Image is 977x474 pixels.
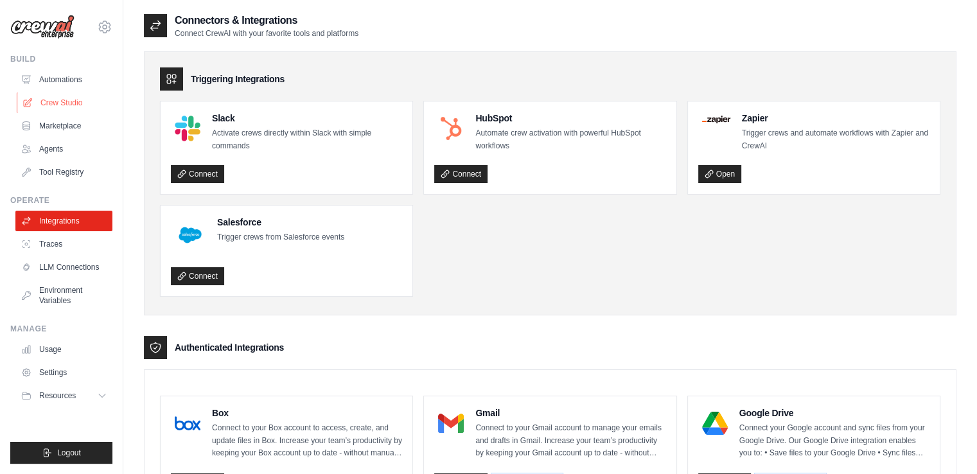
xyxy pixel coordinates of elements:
[217,216,344,229] h4: Salesforce
[15,162,112,182] a: Tool Registry
[15,211,112,231] a: Integrations
[475,422,665,460] p: Connect to your Gmail account to manage your emails and drafts in Gmail. Increase your team’s pro...
[212,127,402,152] p: Activate crews directly within Slack with simple commands
[702,116,730,123] img: Zapier Logo
[212,112,402,125] h4: Slack
[212,407,402,419] h4: Box
[171,165,224,183] a: Connect
[175,410,200,436] img: Box Logo
[175,13,358,28] h2: Connectors & Integrations
[39,391,76,401] span: Resources
[10,15,75,39] img: Logo
[171,267,224,285] a: Connect
[15,385,112,406] button: Resources
[15,257,112,277] a: LLM Connections
[15,116,112,136] a: Marketplace
[475,127,665,152] p: Automate crew activation with powerful HubSpot workflows
[15,339,112,360] a: Usage
[10,54,112,64] div: Build
[10,324,112,334] div: Manage
[191,73,285,85] h3: Triggering Integrations
[175,28,358,39] p: Connect CrewAI with your favorite tools and platforms
[739,422,929,460] p: Connect your Google account and sync files from your Google Drive. Our Google Drive integration e...
[10,442,112,464] button: Logout
[175,220,206,250] img: Salesforce Logo
[175,116,200,141] img: Slack Logo
[217,231,344,244] p: Trigger crews from Salesforce events
[15,234,112,254] a: Traces
[698,165,741,183] a: Open
[438,116,464,141] img: HubSpot Logo
[212,422,402,460] p: Connect to your Box account to access, create, and update files in Box. Increase your team’s prod...
[475,407,665,419] h4: Gmail
[15,362,112,383] a: Settings
[17,92,114,113] a: Crew Studio
[475,112,665,125] h4: HubSpot
[702,410,728,436] img: Google Drive Logo
[434,165,488,183] a: Connect
[742,127,929,152] p: Trigger crews and automate workflows with Zapier and CrewAI
[739,407,929,419] h4: Google Drive
[15,69,112,90] a: Automations
[742,112,929,125] h4: Zapier
[57,448,81,458] span: Logout
[175,341,284,354] h3: Authenticated Integrations
[438,410,464,436] img: Gmail Logo
[15,139,112,159] a: Agents
[10,195,112,206] div: Operate
[15,280,112,311] a: Environment Variables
